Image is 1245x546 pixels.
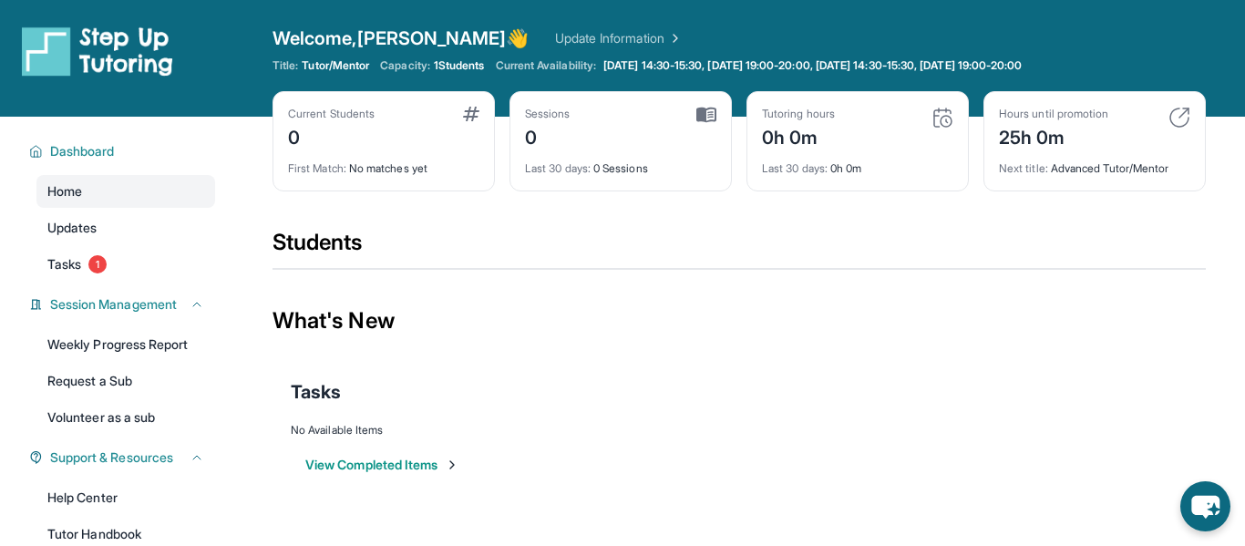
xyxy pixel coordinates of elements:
[762,150,953,176] div: 0h 0m
[999,107,1108,121] div: Hours until promotion
[288,107,375,121] div: Current Students
[1168,107,1190,129] img: card
[525,150,716,176] div: 0 Sessions
[999,150,1190,176] div: Advanced Tutor/Mentor
[50,295,177,314] span: Session Management
[47,219,98,237] span: Updates
[288,121,375,150] div: 0
[273,58,298,73] span: Title:
[36,481,215,514] a: Help Center
[50,448,173,467] span: Support & Resources
[1180,481,1230,531] button: chat-button
[43,142,204,160] button: Dashboard
[525,161,591,175] span: Last 30 days :
[525,107,571,121] div: Sessions
[36,248,215,281] a: Tasks1
[291,379,341,405] span: Tasks
[36,365,215,397] a: Request a Sub
[762,161,828,175] span: Last 30 days :
[555,29,683,47] a: Update Information
[288,150,479,176] div: No matches yet
[380,58,430,73] span: Capacity:
[291,423,1188,438] div: No Available Items
[999,161,1048,175] span: Next title :
[36,175,215,208] a: Home
[273,281,1206,361] div: What's New
[600,58,1025,73] a: [DATE] 14:30-15:30, [DATE] 19:00-20:00, [DATE] 14:30-15:30, [DATE] 19:00-20:00
[50,142,115,160] span: Dashboard
[762,107,835,121] div: Tutoring hours
[302,58,369,73] span: Tutor/Mentor
[43,295,204,314] button: Session Management
[999,121,1108,150] div: 25h 0m
[664,29,683,47] img: Chevron Right
[22,26,173,77] img: logo
[47,255,81,273] span: Tasks
[931,107,953,129] img: card
[305,456,459,474] button: View Completed Items
[288,161,346,175] span: First Match :
[273,228,1206,268] div: Students
[762,121,835,150] div: 0h 0m
[434,58,485,73] span: 1 Students
[88,255,107,273] span: 1
[496,58,596,73] span: Current Availability:
[273,26,530,51] span: Welcome, [PERSON_NAME] 👋
[696,107,716,123] img: card
[463,107,479,121] img: card
[525,121,571,150] div: 0
[603,58,1022,73] span: [DATE] 14:30-15:30, [DATE] 19:00-20:00, [DATE] 14:30-15:30, [DATE] 19:00-20:00
[36,328,215,361] a: Weekly Progress Report
[36,211,215,244] a: Updates
[36,401,215,434] a: Volunteer as a sub
[47,182,82,201] span: Home
[43,448,204,467] button: Support & Resources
